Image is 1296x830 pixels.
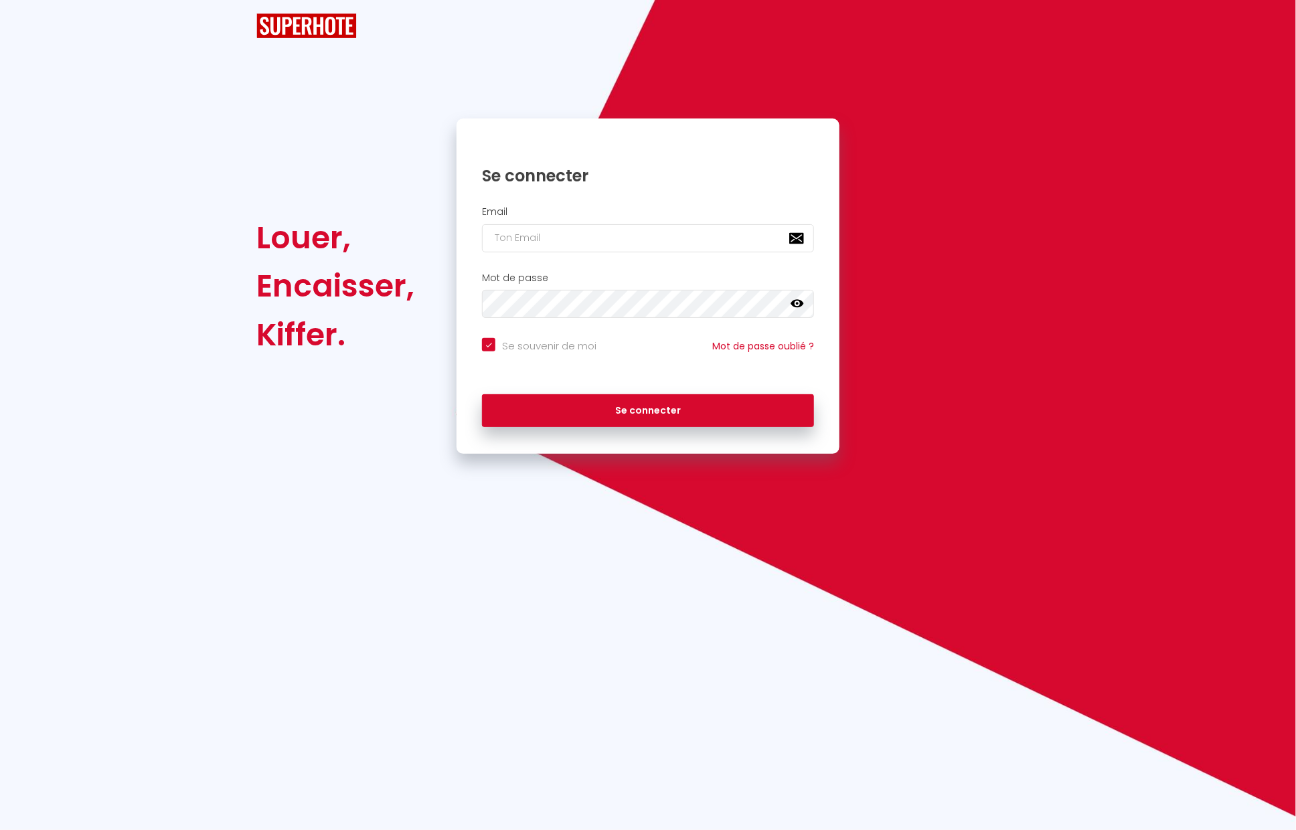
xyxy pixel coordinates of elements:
[482,206,814,218] h2: Email
[482,394,814,428] button: Se connecter
[256,214,414,262] div: Louer,
[482,165,814,186] h1: Se connecter
[256,13,357,38] img: SuperHote logo
[712,339,814,353] a: Mot de passe oublié ?
[256,311,414,359] div: Kiffer.
[482,224,814,252] input: Ton Email
[256,262,414,310] div: Encaisser,
[482,272,814,284] h2: Mot de passe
